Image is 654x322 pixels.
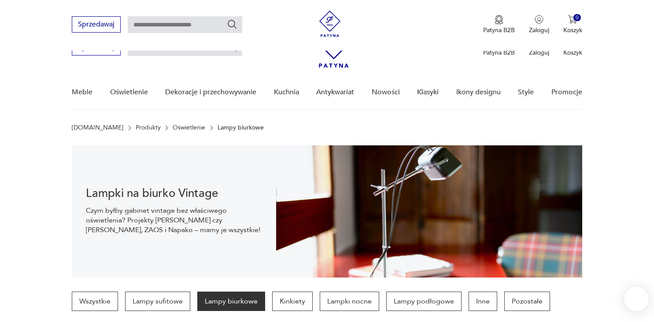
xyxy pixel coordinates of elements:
div: 0 [573,14,581,22]
a: Dekoracje i przechowywanie [165,75,256,109]
a: Antykwariat [316,75,354,109]
p: Zaloguj [529,48,549,57]
a: Oświetlenie [110,75,148,109]
button: Sprzedawaj [72,16,121,33]
p: Patyna B2B [483,26,515,34]
p: Patyna B2B [483,48,515,57]
button: 0Koszyk [563,15,582,34]
button: Patyna B2B [483,15,515,34]
img: Ikonka użytkownika [535,15,543,24]
a: Wszystkie [72,292,118,311]
a: Pozostałe [504,292,550,311]
p: Zaloguj [529,26,549,34]
a: Kinkiety [272,292,313,311]
button: Szukaj [227,19,237,30]
a: Inne [469,292,497,311]
a: Produkty [136,124,161,131]
a: Sprzedawaj [72,45,121,51]
img: Ikona medalu [495,15,503,25]
a: Oświetlenie [173,124,205,131]
img: Patyna - sklep z meblami i dekoracjami vintage [317,11,343,37]
iframe: Smartsupp widget button [624,287,649,311]
a: Style [518,75,534,109]
a: Nowości [372,75,400,109]
a: Lampy sufitowe [125,292,190,311]
p: Lampy biurkowe [218,124,264,131]
button: Zaloguj [529,15,549,34]
img: 59de657ae7cec28172f985f34cc39cd0.jpg [276,145,582,278]
a: Kuchnia [274,75,299,109]
a: Meble [72,75,92,109]
a: Promocje [551,75,582,109]
a: Ikony designu [456,75,501,109]
a: Sprzedawaj [72,22,121,28]
img: Ikona koszyka [568,15,577,24]
a: Lampy podłogowe [386,292,462,311]
p: Koszyk [563,26,582,34]
p: Koszyk [563,48,582,57]
a: Ikona medaluPatyna B2B [483,15,515,34]
a: [DOMAIN_NAME] [72,124,123,131]
p: Czym byłby gabinet vintage bez właściwego oświetlenia? Projekty [PERSON_NAME] czy [PERSON_NAME], ... [86,206,262,235]
a: Lampki nocne [320,292,379,311]
a: Lampy biurkowe [197,292,265,311]
h1: Lampki na biurko Vintage [86,188,262,199]
a: Klasyki [417,75,439,109]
